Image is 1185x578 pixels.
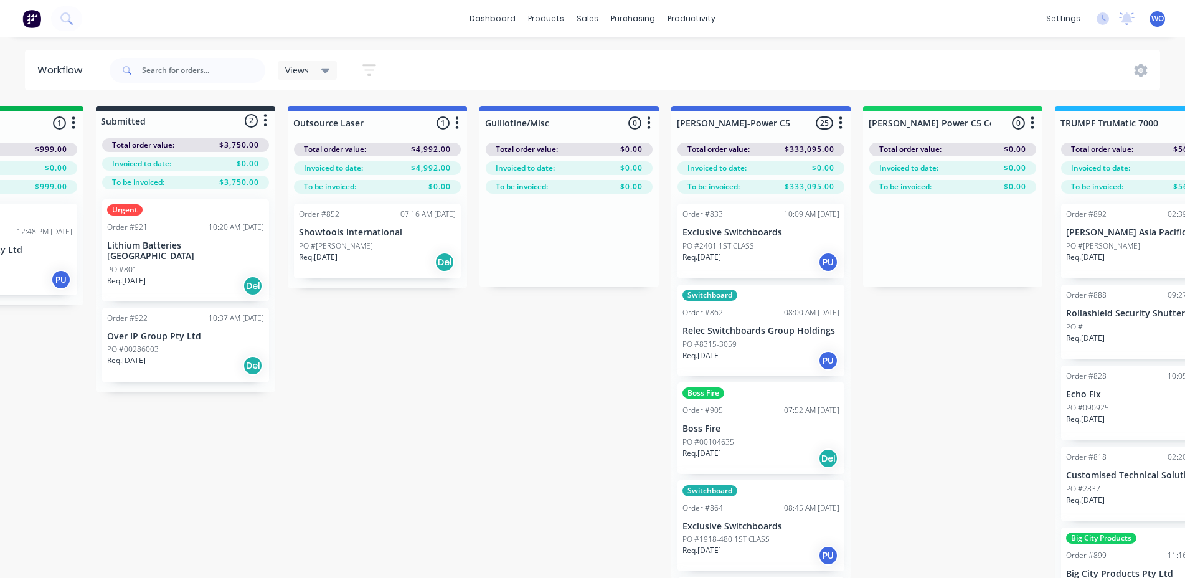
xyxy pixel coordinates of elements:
[522,9,570,28] div: products
[107,331,264,342] p: Over IP Group Pty Ltd
[411,163,451,174] span: $4,992.00
[687,144,750,155] span: Total order value:
[682,485,737,496] div: Switchboard
[687,181,740,192] span: To be invoiced:
[1066,402,1109,414] p: PO #090925
[112,140,174,151] span: Total order value:
[1066,483,1100,495] p: PO #2837
[299,240,373,252] p: PO #[PERSON_NAME]
[620,181,643,192] span: $0.00
[142,58,265,83] input: Search for orders...
[299,227,456,238] p: Showtools International
[107,240,264,262] p: Lithium Batteries [GEOGRAPHIC_DATA]
[785,181,834,192] span: $333,095.00
[219,177,259,188] span: $3,750.00
[37,63,88,78] div: Workflow
[435,252,455,272] div: Del
[661,9,722,28] div: productivity
[1066,290,1107,301] div: Order #888
[112,177,164,188] span: To be invoiced:
[620,163,643,174] span: $0.00
[17,226,72,237] div: 12:48 PM [DATE]
[1071,181,1123,192] span: To be invoiced:
[1004,181,1026,192] span: $0.00
[682,326,839,336] p: Relec Switchboards Group Holdings
[1066,252,1105,263] p: Req. [DATE]
[677,285,844,376] div: SwitchboardOrder #86208:00 AM [DATE]Relec Switchboards Group HoldingsPO #8315-3059Req.[DATE]PU
[677,204,844,278] div: Order #83310:09 AM [DATE]Exclusive SwitchboardsPO #2401 1ST CLASSReq.[DATE]PU
[35,181,67,192] span: $999.00
[677,480,844,572] div: SwitchboardOrder #86408:45 AM [DATE]Exclusive SwitchboardsPO #1918-480 1ST CLASSReq.[DATE]PU
[687,163,747,174] span: Invoiced to date:
[107,344,159,355] p: PO #00286003
[1066,452,1107,463] div: Order #818
[785,144,834,155] span: $333,095.00
[285,64,309,77] span: Views
[243,356,263,376] div: Del
[1066,240,1140,252] p: PO #[PERSON_NAME]
[1066,550,1107,561] div: Order #899
[818,448,838,468] div: Del
[570,9,605,28] div: sales
[209,222,264,233] div: 10:20 AM [DATE]
[243,276,263,296] div: Del
[51,270,71,290] div: PU
[1066,333,1105,344] p: Req. [DATE]
[682,339,737,350] p: PO #8315-3059
[682,350,721,361] p: Req. [DATE]
[35,144,67,155] span: $999.00
[818,252,838,272] div: PU
[237,158,259,169] span: $0.00
[1066,209,1107,220] div: Order #892
[496,144,558,155] span: Total order value:
[682,307,723,318] div: Order #862
[411,144,451,155] span: $4,992.00
[496,163,555,174] span: Invoiced to date:
[818,351,838,371] div: PU
[45,163,67,174] span: $0.00
[682,252,721,263] p: Req. [DATE]
[304,181,356,192] span: To be invoiced:
[682,521,839,532] p: Exclusive Switchboards
[22,9,41,28] img: Factory
[1066,533,1136,544] div: Big City Products
[682,290,737,301] div: Switchboard
[496,181,548,192] span: To be invoiced:
[605,9,661,28] div: purchasing
[299,209,339,220] div: Order #852
[812,163,834,174] span: $0.00
[1071,144,1133,155] span: Total order value:
[682,240,754,252] p: PO #2401 1ST CLASS
[1071,163,1130,174] span: Invoiced to date:
[304,144,366,155] span: Total order value:
[1151,13,1164,24] span: WO
[682,545,721,556] p: Req. [DATE]
[1066,371,1107,382] div: Order #828
[1066,414,1105,425] p: Req. [DATE]
[879,181,932,192] span: To be invoiced:
[107,264,137,275] p: PO #801
[428,181,451,192] span: $0.00
[879,144,942,155] span: Total order value:
[463,9,522,28] a: dashboard
[620,144,643,155] span: $0.00
[1004,144,1026,155] span: $0.00
[682,387,724,399] div: Boss Fire
[784,307,839,318] div: 08:00 AM [DATE]
[682,448,721,459] p: Req. [DATE]
[682,227,839,238] p: Exclusive Switchboards
[682,209,723,220] div: Order #833
[400,209,456,220] div: 07:16 AM [DATE]
[304,163,363,174] span: Invoiced to date:
[102,199,269,301] div: UrgentOrder #92110:20 AM [DATE]Lithium Batteries [GEOGRAPHIC_DATA]PO #801Req.[DATE]Del
[107,355,146,366] p: Req. [DATE]
[682,503,723,514] div: Order #864
[879,163,938,174] span: Invoiced to date:
[1066,321,1083,333] p: PO #
[1066,495,1105,506] p: Req. [DATE]
[107,275,146,287] p: Req. [DATE]
[1004,163,1026,174] span: $0.00
[219,140,259,151] span: $3,750.00
[107,313,148,324] div: Order #922
[818,546,838,566] div: PU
